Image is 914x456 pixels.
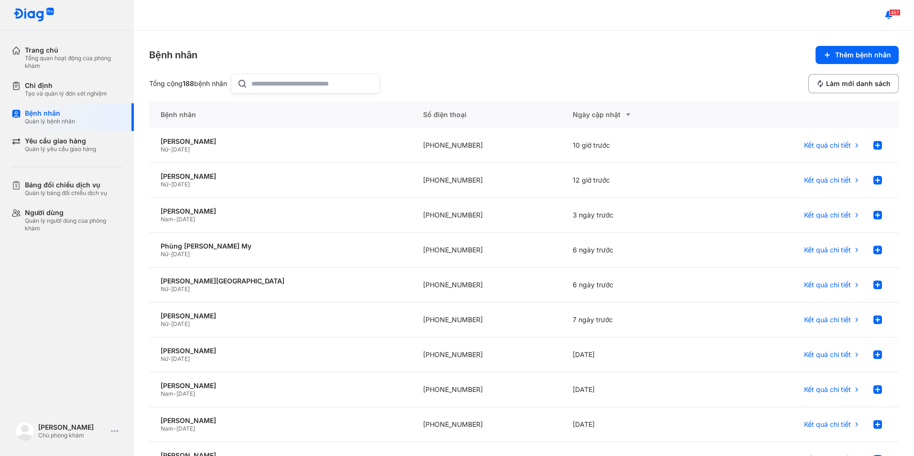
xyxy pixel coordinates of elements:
span: [DATE] [171,250,190,258]
span: [DATE] [176,425,195,432]
div: Bệnh nhân [149,101,412,128]
div: [PERSON_NAME] [38,423,107,432]
div: Quản lý người dùng của phòng khám [25,217,122,232]
div: Người dùng [25,208,122,217]
div: [PERSON_NAME] [161,172,400,181]
span: Kết quả chi tiết [804,420,851,429]
span: - [174,425,176,432]
span: - [168,181,171,188]
span: Kết quả chi tiết [804,281,851,289]
span: Kết quả chi tiết [804,211,851,219]
span: [DATE] [171,146,190,153]
div: [PERSON_NAME] [161,207,400,216]
div: Bệnh nhân [149,48,197,62]
div: [PHONE_NUMBER] [412,303,562,337]
span: Kết quả chi tiết [804,141,851,150]
div: Phùng [PERSON_NAME] My [161,242,400,250]
span: Nữ [161,320,168,327]
span: Nữ [161,146,168,153]
div: 10 giờ trước [561,128,711,163]
div: Quản lý bảng đối chiếu dịch vụ [25,189,107,197]
div: [PERSON_NAME][GEOGRAPHIC_DATA] [161,277,400,285]
div: Bệnh nhân [25,109,75,118]
div: [DATE] [561,337,711,372]
span: [DATE] [171,181,190,188]
div: Chỉ định [25,81,107,90]
div: 3 ngày trước [561,198,711,233]
div: [PHONE_NUMBER] [412,163,562,198]
div: [PHONE_NUMBER] [412,407,562,442]
span: - [174,390,176,397]
div: 6 ngày trước [561,268,711,303]
div: [DATE] [561,372,711,407]
div: [PERSON_NAME] [161,347,400,355]
div: [PHONE_NUMBER] [412,128,562,163]
span: - [168,285,171,293]
div: 12 giờ trước [561,163,711,198]
div: [PHONE_NUMBER] [412,372,562,407]
span: - [168,250,171,258]
div: Bảng đối chiếu dịch vụ [25,181,107,189]
span: Nam [161,216,174,223]
span: [DATE] [176,216,195,223]
span: Kết quả chi tiết [804,350,851,359]
div: Tổng cộng bệnh nhân [149,79,227,88]
div: Tổng quan hoạt động của phòng khám [25,54,122,70]
div: Quản lý bệnh nhân [25,118,75,125]
span: Nam [161,425,174,432]
div: [PERSON_NAME] [161,381,400,390]
div: Trang chủ [25,46,122,54]
div: Số điện thoại [412,101,562,128]
button: Thêm bệnh nhân [816,46,899,64]
span: - [174,216,176,223]
span: Kết quả chi tiết [804,246,851,254]
div: [PHONE_NUMBER] [412,268,562,303]
img: logo [13,8,54,22]
span: Làm mới danh sách [826,79,891,88]
div: 6 ngày trước [561,233,711,268]
span: [DATE] [171,285,190,293]
button: Làm mới danh sách [808,74,899,93]
span: - [168,320,171,327]
span: Nữ [161,355,168,362]
div: Quản lý yêu cầu giao hàng [25,145,96,153]
span: Nữ [161,181,168,188]
span: Kết quả chi tiết [804,176,851,185]
span: 457 [889,9,901,16]
div: [PHONE_NUMBER] [412,233,562,268]
span: Kết quả chi tiết [804,385,851,394]
div: [PHONE_NUMBER] [412,337,562,372]
div: [PHONE_NUMBER] [412,198,562,233]
span: Nữ [161,250,168,258]
span: [DATE] [176,390,195,397]
div: [PERSON_NAME] [161,137,400,146]
div: [DATE] [561,407,711,442]
div: Ngày cập nhật [573,109,700,120]
span: Thêm bệnh nhân [835,51,891,59]
span: [DATE] [171,320,190,327]
div: Chủ phòng khám [38,432,107,439]
span: - [168,355,171,362]
span: [DATE] [171,355,190,362]
span: 188 [183,79,194,87]
div: 7 ngày trước [561,303,711,337]
span: Kết quả chi tiết [804,315,851,324]
div: [PERSON_NAME] [161,416,400,425]
div: Tạo và quản lý đơn xét nghiệm [25,90,107,98]
span: Nữ [161,285,168,293]
span: - [168,146,171,153]
img: logo [15,422,34,441]
div: [PERSON_NAME] [161,312,400,320]
span: Nam [161,390,174,397]
div: Yêu cầu giao hàng [25,137,96,145]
